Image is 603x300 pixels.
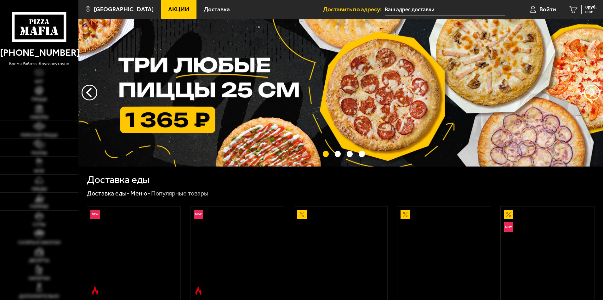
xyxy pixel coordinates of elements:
[323,151,329,157] button: точки переключения
[584,85,600,100] button: предыдущий
[297,210,307,219] img: Акционный
[335,151,341,157] button: точки переключения
[87,175,150,185] h1: Доставка еды
[194,286,203,296] img: Острое блюдо
[151,190,208,198] div: Популярные товары
[19,294,59,299] span: Дополнительно
[504,210,513,219] img: Акционный
[35,80,43,84] span: Хит
[31,97,47,102] span: Пицца
[501,207,594,298] a: АкционныйНовинкаВсё включено
[30,205,48,209] span: Горячее
[90,286,100,296] img: Острое блюдо
[323,6,385,12] span: Доставить по адресу:
[33,223,45,227] span: Супы
[94,6,154,12] span: [GEOGRAPHIC_DATA]
[539,6,556,12] span: Войти
[504,222,513,232] img: Новинка
[87,207,181,298] a: НовинкаОстрое блюдоРимская с креветками
[294,207,388,298] a: АкционныйАль-Шам 25 см (тонкое тесто)
[31,187,47,191] span: Обеды
[585,10,597,14] span: 0 шт.
[194,210,203,219] img: Новинка
[90,210,100,219] img: Новинка
[34,169,44,173] span: WOK
[29,258,49,263] span: Десерты
[130,190,150,197] a: Меню-
[21,133,58,138] span: Римская пицца
[87,190,129,197] a: Доставка еды-
[347,151,353,157] button: точки переключения
[359,151,365,157] button: точки переключения
[31,151,47,156] span: Роллы
[397,207,491,298] a: АкционныйПепперони 25 см (толстое с сыром)
[401,210,410,219] img: Акционный
[168,6,189,12] span: Акции
[204,6,230,12] span: Доставка
[30,115,48,120] span: Наборы
[585,5,597,9] span: 0 руб.
[191,207,284,298] a: НовинкаОстрое блюдоРимская с мясным ассорти
[18,241,60,245] span: Салаты и закуски
[29,276,50,281] span: Напитки
[82,85,97,100] button: следующий
[385,4,505,15] input: Ваш адрес доставки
